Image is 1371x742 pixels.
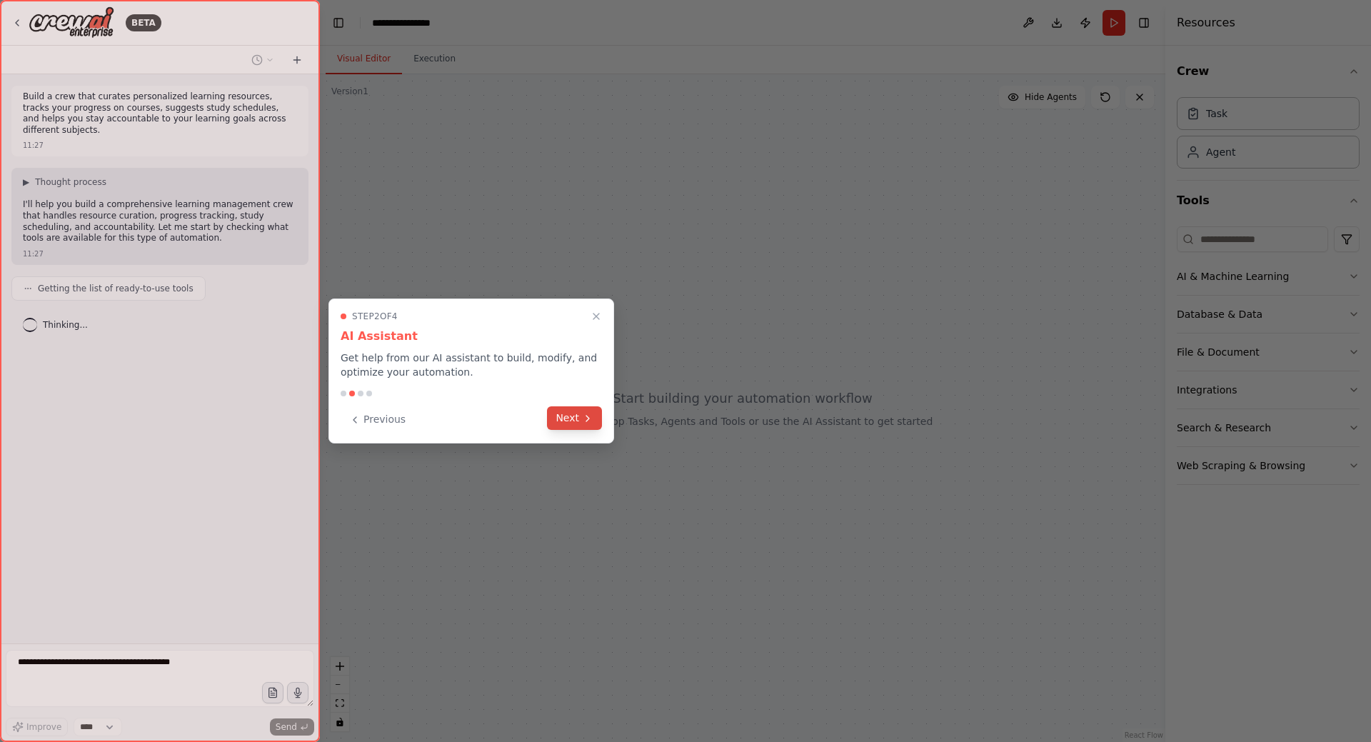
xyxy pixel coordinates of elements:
span: Step 2 of 4 [352,311,398,322]
p: Get help from our AI assistant to build, modify, and optimize your automation. [341,351,602,379]
h3: AI Assistant [341,328,602,345]
button: Previous [341,408,414,431]
button: Next [547,406,602,430]
button: Hide left sidebar [328,13,348,33]
button: Close walkthrough [588,308,605,325]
